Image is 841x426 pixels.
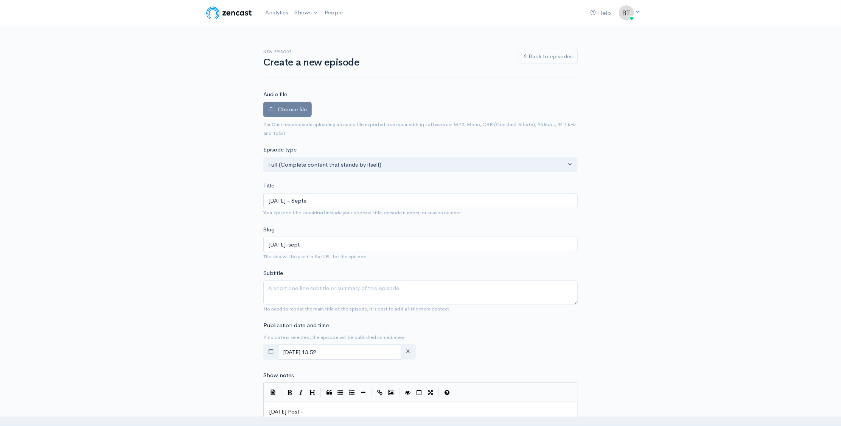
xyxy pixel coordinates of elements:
button: Full (Complete content that stands by itself) [263,157,578,173]
button: Toggle Fullscreen [425,387,436,398]
label: Episode type [263,145,297,154]
button: Italic [295,387,307,398]
small: ZenCast recommends uploading an audio file exported from your editing software as: MP3, Mono, CBR... [263,121,576,136]
a: Help [588,5,614,21]
label: Title [263,181,274,190]
small: Your episode title should include your podcast title, episode number, or season number. [263,209,462,216]
a: People [322,5,346,21]
button: Toggle Side by Side [414,387,425,398]
i: | [320,389,321,397]
button: Insert Show Notes Template [267,386,279,398]
a: Analytics [262,5,291,21]
button: clear [401,344,416,360]
button: Insert Image [386,387,397,398]
a: Back to episodes [518,49,578,64]
button: Quote [323,387,335,398]
a: Shows [291,5,322,21]
img: ZenCast Logo [205,5,253,20]
small: If no date is selected, the episode will be published immediately. [263,334,405,340]
h1: Create a new episode [263,57,509,68]
button: Generic List [335,387,346,398]
button: Insert Horizontal Line [358,387,369,398]
strong: not [317,209,326,216]
button: Numbered List [346,387,358,398]
button: toggle [263,344,279,360]
button: Bold [284,387,295,398]
small: The slug will be used in the URL for the episode. [263,253,368,260]
label: Publication date and time [263,321,329,330]
i: | [438,389,439,397]
span: [DATE] Post - [269,408,303,415]
i: | [371,389,372,397]
input: What is the episode's title? [263,193,578,209]
div: Full (Complete content that stands by itself) [268,161,566,169]
label: Audio file [263,90,287,99]
small: No need to repeat the main title of the episode, it's best to add a little more context. [263,306,451,312]
label: Slug [263,225,275,234]
button: Create Link [374,387,386,398]
button: Toggle Preview [402,387,414,398]
label: Subtitle [263,269,283,278]
button: Markdown Guide [441,387,453,398]
h6: New episode [263,50,509,54]
i: | [281,389,282,397]
button: Heading [307,387,318,398]
input: title-of-episode [263,237,578,252]
span: Choose file [278,106,307,113]
i: | [399,389,400,397]
label: Show notes [263,371,294,380]
img: ... [619,5,634,20]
